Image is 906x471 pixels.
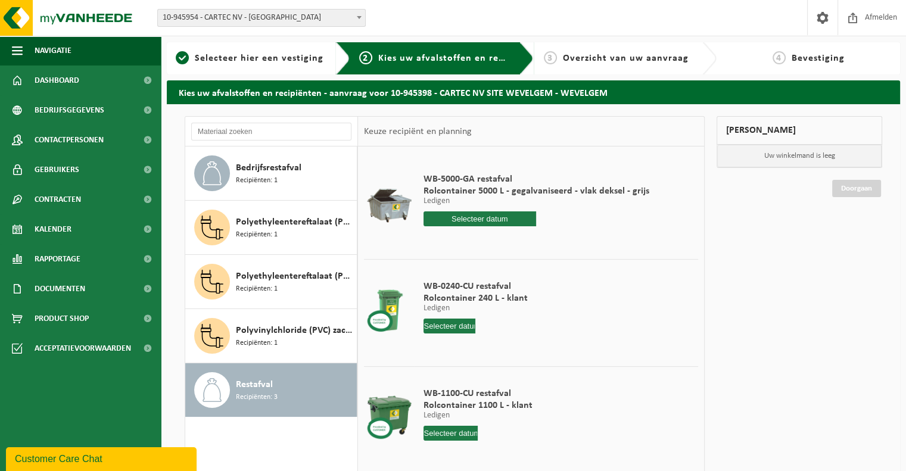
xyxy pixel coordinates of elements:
span: Polyethyleentereftalaat (PET-A) [236,215,354,229]
span: Contracten [35,185,81,214]
span: Gebruikers [35,155,79,185]
span: Recipiënten: 1 [236,229,278,241]
button: Polyethyleentereftalaat (PET-G) Recipiënten: 1 [185,255,357,309]
span: Product Shop [35,304,89,333]
span: WB-1100-CU restafval [424,388,533,400]
div: Keuze recipiënt en planning [358,117,477,146]
span: 2 [359,51,372,64]
iframe: chat widget [6,445,199,471]
button: Polyethyleentereftalaat (PET-A) Recipiënten: 1 [185,201,357,255]
span: WB-0240-CU restafval [424,280,528,292]
span: Bedrijfsgegevens [35,95,104,125]
span: Polyethyleentereftalaat (PET-G) [236,269,354,283]
button: Bedrijfsrestafval Recipiënten: 1 [185,146,357,201]
span: Recipiënten: 1 [236,338,278,349]
span: 4 [773,51,786,64]
input: Selecteer datum [424,426,478,441]
span: Selecteer hier een vestiging [195,54,323,63]
h2: Kies uw afvalstoffen en recipiënten - aanvraag voor 10-945398 - CARTEC NV SITE WEVELGEM - WEVELGEM [167,80,900,104]
span: Contactpersonen [35,125,104,155]
input: Materiaal zoeken [191,123,351,141]
span: Recipiënten: 3 [236,392,278,403]
span: Overzicht van uw aanvraag [563,54,689,63]
span: Recipiënten: 1 [236,175,278,186]
button: Polyvinylchloride (PVC) zacht, recycleerbaar Recipiënten: 1 [185,309,357,363]
span: Dashboard [35,65,79,95]
div: [PERSON_NAME] [717,116,882,145]
span: WB-5000-GA restafval [424,173,649,185]
input: Selecteer datum [424,319,476,333]
span: 10-945954 - CARTEC NV - VLEZENBEEK [158,10,365,26]
span: Acceptatievoorwaarden [35,333,131,363]
span: Kies uw afvalstoffen en recipiënten [378,54,542,63]
span: Rolcontainer 5000 L - gegalvaniseerd - vlak deksel - grijs [424,185,649,197]
button: Restafval Recipiënten: 3 [185,363,357,417]
span: Rapportage [35,244,80,274]
span: Rolcontainer 1100 L - klant [424,400,533,411]
span: 10-945954 - CARTEC NV - VLEZENBEEK [157,9,366,27]
span: Restafval [236,378,273,392]
span: Polyvinylchloride (PVC) zacht, recycleerbaar [236,323,354,338]
span: Bedrijfsrestafval [236,161,301,175]
p: Ledigen [424,304,528,313]
p: Uw winkelmand is leeg [717,145,882,167]
span: Navigatie [35,36,71,65]
p: Ledigen [424,197,649,205]
span: Documenten [35,274,85,304]
span: Rolcontainer 240 L - klant [424,292,528,304]
span: Recipiënten: 1 [236,283,278,295]
p: Ledigen [424,411,533,420]
a: 1Selecteer hier een vestiging [173,51,326,65]
span: Bevestiging [792,54,845,63]
span: 3 [544,51,557,64]
span: Kalender [35,214,71,244]
input: Selecteer datum [424,211,537,226]
a: Doorgaan [832,180,881,197]
span: 1 [176,51,189,64]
